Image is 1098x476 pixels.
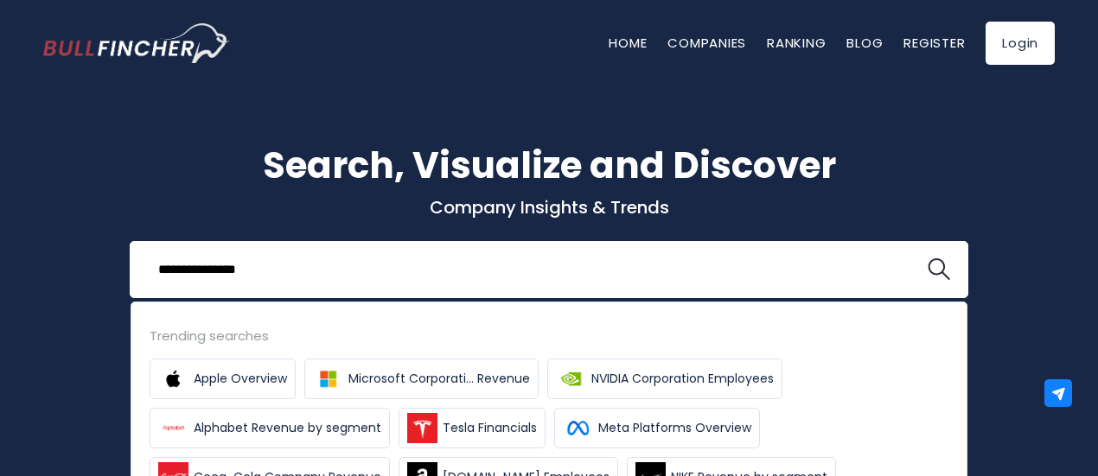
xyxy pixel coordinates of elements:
span: Microsoft Corporati... Revenue [348,370,530,388]
h1: Search, Visualize and Discover [43,138,1055,193]
span: Meta Platforms Overview [598,419,751,437]
a: Login [986,22,1055,65]
a: Blog [846,34,883,52]
span: Apple Overview [194,370,287,388]
a: Microsoft Corporati... Revenue [304,359,539,399]
a: Ranking [767,34,826,52]
a: Home [609,34,647,52]
p: What's trending [43,333,1055,351]
p: Company Insights & Trends [43,196,1055,219]
div: Trending searches [150,326,948,346]
a: Meta Platforms Overview [554,408,760,448]
img: Bullfincher logo [43,23,230,63]
a: Go to homepage [43,23,229,63]
a: Apple Overview [150,359,296,399]
a: Register [903,34,965,52]
span: Tesla Financials [443,419,537,437]
span: Alphabet Revenue by segment [194,419,381,437]
img: search icon [928,258,950,281]
a: NVIDIA Corporation Employees [547,359,782,399]
a: Tesla Financials [399,408,546,448]
span: NVIDIA Corporation Employees [591,370,774,388]
a: Alphabet Revenue by segment [150,408,390,448]
a: Companies [667,34,746,52]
